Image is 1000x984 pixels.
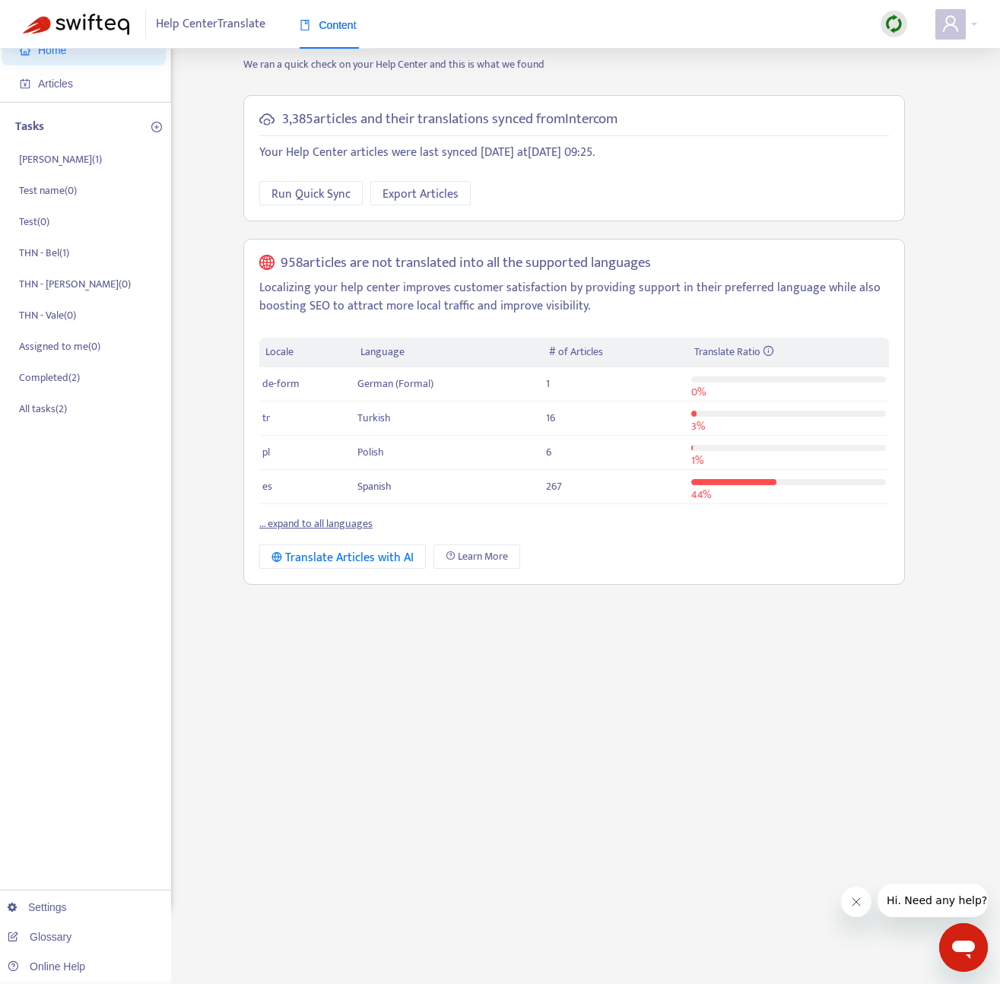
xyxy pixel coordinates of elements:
[20,78,30,89] span: account-book
[259,515,373,532] a: ... expand to all languages
[259,338,354,367] th: Locale
[357,409,391,427] span: Turkish
[433,544,520,569] a: Learn More
[19,183,77,198] p: Test name ( 0 )
[300,20,310,30] span: book
[691,417,705,435] span: 3 %
[546,409,555,427] span: 16
[23,14,129,35] img: Swifteq
[281,255,651,272] h5: 958 articles are not translated into all the supported languages
[151,122,162,132] span: plus-circle
[259,255,275,272] span: global
[694,344,883,360] div: Translate Ratio
[20,45,30,56] span: home
[232,56,916,72] p: We ran a quick check on your Help Center and this is what we found
[259,279,889,316] p: Localizing your help center improves customer satisfaction by providing support in their preferre...
[8,931,71,943] a: Glossary
[259,181,363,205] button: Run Quick Sync
[691,452,703,469] span: 1 %
[8,960,85,973] a: Online Help
[38,78,73,90] span: Articles
[383,185,459,204] span: Export Articles
[271,185,351,204] span: Run Quick Sync
[19,276,131,292] p: THN - [PERSON_NAME] ( 0 )
[271,548,414,567] div: Translate Articles with AI
[691,383,706,401] span: 0 %
[262,443,270,461] span: pl
[354,338,543,367] th: Language
[543,338,687,367] th: # of Articles
[357,478,392,495] span: Spanish
[19,307,76,323] p: THN - Vale ( 0 )
[19,214,49,230] p: Test ( 0 )
[357,375,433,392] span: German (Formal)
[19,338,100,354] p: Assigned to me ( 0 )
[262,409,270,427] span: tr
[370,181,471,205] button: Export Articles
[941,14,960,33] span: user
[939,923,988,972] iframe: Button to launch messaging window
[19,245,69,261] p: THN - Bel ( 1 )
[878,884,988,917] iframe: Message from company
[357,443,384,461] span: Polish
[546,478,562,495] span: 267
[156,10,265,39] span: Help Center Translate
[38,44,66,56] span: Home
[841,887,871,917] iframe: Close message
[19,370,80,386] p: Completed ( 2 )
[691,486,711,503] span: 44 %
[8,901,67,913] a: Settings
[19,401,67,417] p: All tasks ( 2 )
[546,375,550,392] span: 1
[458,548,508,565] span: Learn More
[19,151,102,167] p: [PERSON_NAME] ( 1 )
[546,443,551,461] span: 6
[262,478,272,495] span: es
[884,14,903,33] img: sync.dc5367851b00ba804db3.png
[262,375,300,392] span: de-form
[300,19,357,31] span: Content
[15,118,44,136] p: Tasks
[259,544,426,569] button: Translate Articles with AI
[259,112,275,127] span: cloud-sync
[282,111,617,129] h5: 3,385 articles and their translations synced from Intercom
[259,144,889,162] p: Your Help Center articles were last synced [DATE] at [DATE] 09:25 .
